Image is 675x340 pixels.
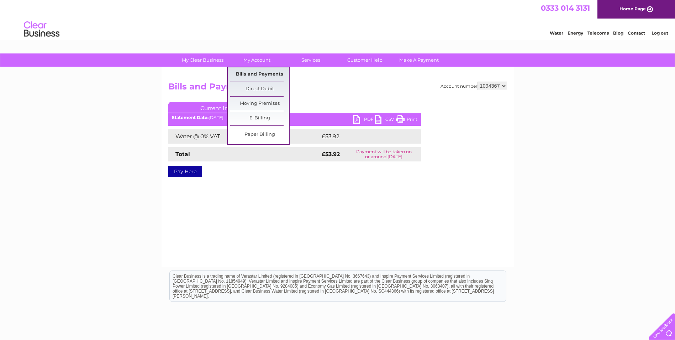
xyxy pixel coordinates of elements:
strong: Total [175,151,190,158]
b: Statement Date: [172,115,209,120]
a: Paper Billing [230,128,289,142]
div: Account number [441,82,507,90]
a: Current Invoice [168,102,275,113]
a: Services [281,53,340,67]
a: Customer Help [336,53,394,67]
a: 0333 014 3131 [541,4,590,12]
a: Pay Here [168,166,202,177]
div: [DATE] [168,115,421,120]
h2: Bills and Payments [168,82,507,95]
a: CSV [375,115,396,125]
img: logo.png [23,19,60,40]
a: Print [396,115,417,125]
a: Direct Debit [230,82,289,96]
a: Contact [628,30,645,36]
a: E-Billing [230,111,289,125]
td: Payment will be taken on or around [DATE] [347,147,421,161]
a: Water [550,30,563,36]
a: Energy [568,30,583,36]
a: Bills and Payments [230,67,289,82]
a: Blog [613,30,623,36]
a: My Account [227,53,286,67]
a: Moving Premises [230,97,289,111]
a: Log out [652,30,668,36]
div: Clear Business is a trading name of Verastar Limited (registered in [GEOGRAPHIC_DATA] No. 3667643... [170,4,506,35]
a: PDF [353,115,375,125]
td: £53.92 [320,129,406,144]
a: Telecoms [587,30,609,36]
a: Make A Payment [390,53,448,67]
td: Water @ 0% VAT [168,129,320,144]
strong: £53.92 [322,151,340,158]
a: My Clear Business [173,53,232,67]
